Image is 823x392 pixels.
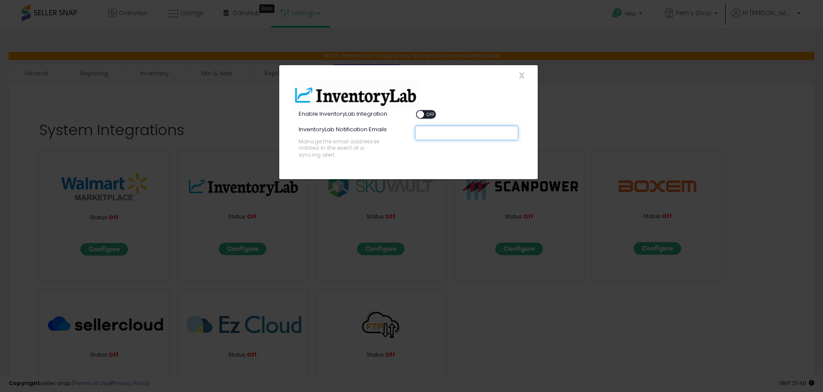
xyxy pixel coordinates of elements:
span: Manage the email addresses notified in the event of a syncing alert. [299,138,386,158]
label: Enable InventoryLab Integration [299,110,387,118]
span: OFF [424,111,438,118]
span: X [519,70,525,82]
label: InventoryLab Notification Emails [299,126,387,134]
img: InventoryLab Logo [292,80,420,110]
